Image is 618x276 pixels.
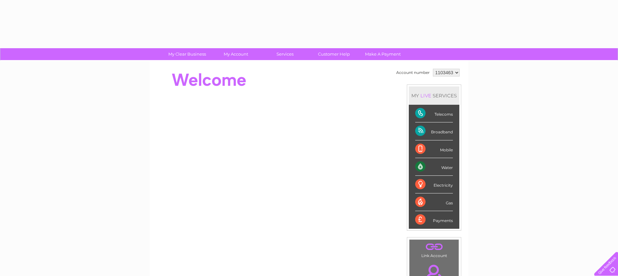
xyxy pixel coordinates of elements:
a: My Account [210,48,263,60]
div: LIVE [419,93,433,99]
a: Customer Help [307,48,360,60]
div: Mobile [415,140,453,158]
div: Broadband [415,122,453,140]
div: Electricity [415,176,453,193]
div: MY SERVICES [409,86,459,105]
div: Telecoms [415,105,453,122]
td: Account number [395,67,431,78]
a: Services [258,48,312,60]
div: Gas [415,193,453,211]
a: My Clear Business [161,48,214,60]
td: Link Account [409,239,459,260]
a: . [411,241,457,253]
a: Make A Payment [356,48,409,60]
div: Water [415,158,453,176]
div: Payments [415,211,453,228]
